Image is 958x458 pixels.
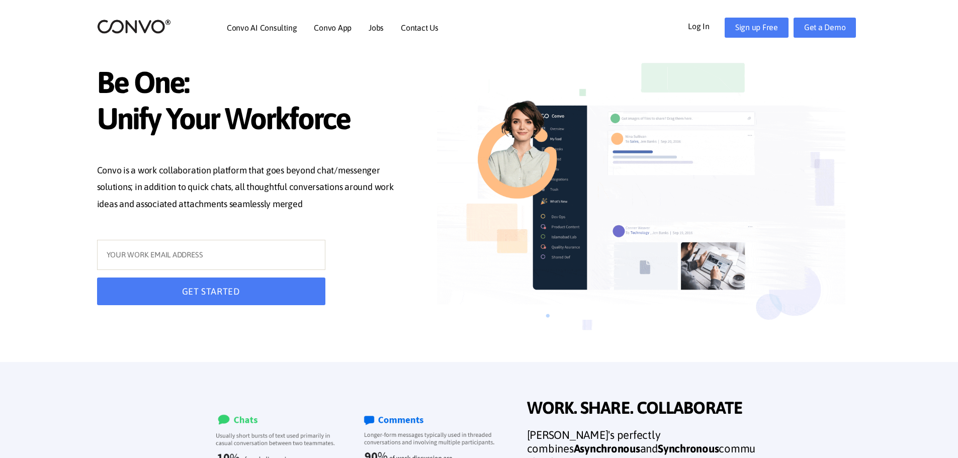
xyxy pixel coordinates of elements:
p: Convo is a work collaboration platform that goes beyond chat/messenger solutions; in addition to ... [97,162,407,215]
span: Be One: [97,64,407,103]
a: Sign up Free [725,18,789,38]
a: Convo AI Consulting [227,24,297,32]
img: logo_2.png [97,19,171,34]
a: Get a Demo [794,18,856,38]
a: Contact Us [401,24,439,32]
button: GET STARTED [97,278,325,305]
strong: Asynchronous [574,442,640,455]
strong: Synchronous [658,442,719,455]
span: WORK. SHARE. COLLABORATE [527,398,758,421]
img: image_not_found [437,45,845,362]
a: Log In [688,18,725,34]
a: Convo App [314,24,352,32]
a: Jobs [369,24,384,32]
input: YOUR WORK EMAIL ADDRESS [97,240,325,270]
span: Unify Your Workforce [97,101,407,139]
